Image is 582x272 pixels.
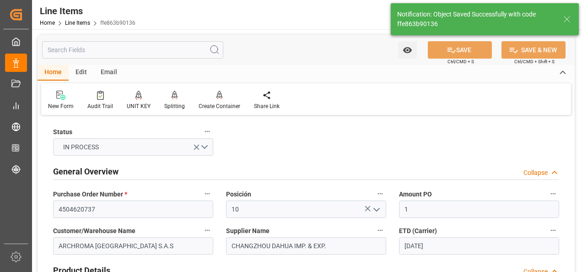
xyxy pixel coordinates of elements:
[40,4,135,18] div: Line Items
[398,41,417,59] button: open menu
[399,237,559,255] input: DD.MM.YYYY
[428,41,492,59] button: SAVE
[127,102,151,110] div: UNIT KEY
[38,65,69,81] div: Home
[53,226,135,236] span: Customer/Warehouse Name
[514,58,555,65] span: Ctrl/CMD + Shift + S
[374,188,386,200] button: Posición
[53,190,127,199] span: Purchase Order Number
[201,224,213,236] button: Customer/Warehouse Name
[69,65,94,81] div: Edit
[48,102,74,110] div: New Form
[399,226,437,236] span: ETD (Carrier)
[369,202,383,217] button: open menu
[53,165,119,178] h2: General Overview
[53,138,213,156] button: open menu
[226,190,251,199] span: Posición
[226,226,269,236] span: Supplier Name
[374,224,386,236] button: Supplier Name
[42,41,223,59] input: Search Fields
[226,201,386,218] input: Type to search/select
[94,65,124,81] div: Email
[254,102,280,110] div: Share Link
[399,190,432,199] span: Amount PO
[53,127,72,137] span: Status
[65,20,90,26] a: Line Items
[523,168,548,178] div: Collapse
[447,58,474,65] span: Ctrl/CMD + S
[201,125,213,137] button: Status
[547,224,559,236] button: ETD (Carrier)
[40,20,55,26] a: Home
[59,142,103,152] span: IN PROCESS
[199,102,240,110] div: Create Container
[164,102,185,110] div: Splitting
[501,41,566,59] button: SAVE & NEW
[547,188,559,200] button: Amount PO
[397,10,555,29] div: Notification: Object Saved Successfully with code ffe863b90136
[201,188,213,200] button: Purchase Order Number *
[87,102,113,110] div: Audit Trail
